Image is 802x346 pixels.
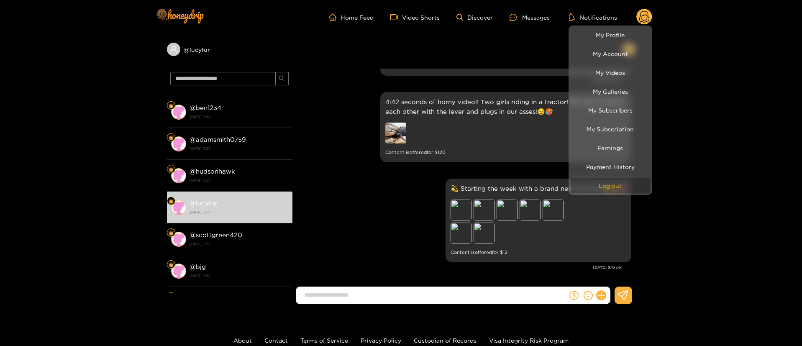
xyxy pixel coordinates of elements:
a: My Account [571,46,650,61]
a: My Subscription [571,122,650,136]
button: Log out [571,178,650,193]
a: Payment History [571,159,650,174]
a: My Galleries [571,84,650,99]
a: Earnings [571,141,650,155]
a: My Videos [571,65,650,80]
a: My Profile [571,28,650,42]
a: My Subscribers [571,103,650,118]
